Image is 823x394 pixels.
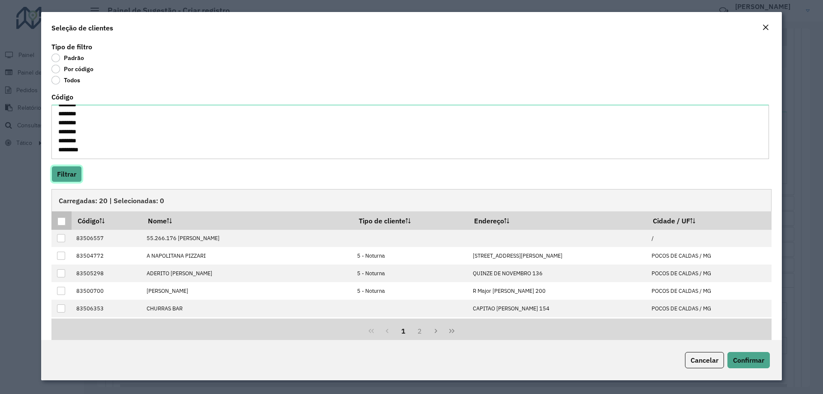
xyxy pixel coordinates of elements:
button: Close [760,22,772,33]
td: 83505298 [72,265,142,282]
h4: Seleção de clientes [51,23,113,33]
td: QUINZE DE NOVEMBRO 136 [468,265,647,282]
th: Tipo de cliente [353,211,468,229]
button: Confirmar [727,352,770,368]
td: R Major [PERSON_NAME] 200 [468,282,647,300]
td: POCOS DE CALDAS / MG [647,282,771,300]
td: [STREET_ADDRESS][PERSON_NAME] [468,247,647,265]
button: Last Page [444,323,460,339]
td: POCOS DE CALDAS / MG [647,317,771,335]
td: POCOS DE CALDAS / MG [647,247,771,265]
span: Cancelar [691,356,718,364]
th: Nome [142,211,353,229]
button: Filtrar [51,166,82,182]
td: 83500361 [72,317,142,335]
td: / [647,230,771,247]
label: Todos [51,76,80,84]
td: 5 - Noturna [353,265,468,282]
label: Código [51,92,73,102]
td: 83504772 [72,247,142,265]
th: Código [72,211,142,229]
td: POCOS DE CALDAS / MG [647,265,771,282]
label: Tipo de filtro [51,42,92,52]
td: POCOS DE CALDAS / MG [647,300,771,317]
button: Next Page [428,323,444,339]
td: 83500700 [72,282,142,300]
td: [PERSON_NAME] [142,282,353,300]
button: 2 [411,323,428,339]
td: 83506353 [72,300,142,317]
em: Fechar [762,24,769,31]
td: 5 - Noturna [353,317,468,335]
td: ADERITO [PERSON_NAME] [142,265,353,282]
th: Cidade / UF [647,211,771,229]
div: Carregadas: 20 | Selecionadas: 0 [51,189,772,211]
td: 55.266.176 [PERSON_NAME] [142,230,353,247]
button: 1 [395,323,411,339]
button: Cancelar [685,352,724,368]
td: A NAPOLITANA PIZZARI [142,247,353,265]
td: 83506557 [72,230,142,247]
td: CHURRAS BAR [142,300,353,317]
td: R Quinze de Novembro 181 [468,317,647,335]
label: Padrão [51,54,84,62]
td: 5 - Noturna [353,247,468,265]
span: Confirmar [733,356,764,364]
th: Endereço [468,211,647,229]
td: 5 - Noturna [353,282,468,300]
label: Por código [51,65,93,73]
td: EDILSON [PERSON_NAME] [142,317,353,335]
td: CAPITAO [PERSON_NAME] 154 [468,300,647,317]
